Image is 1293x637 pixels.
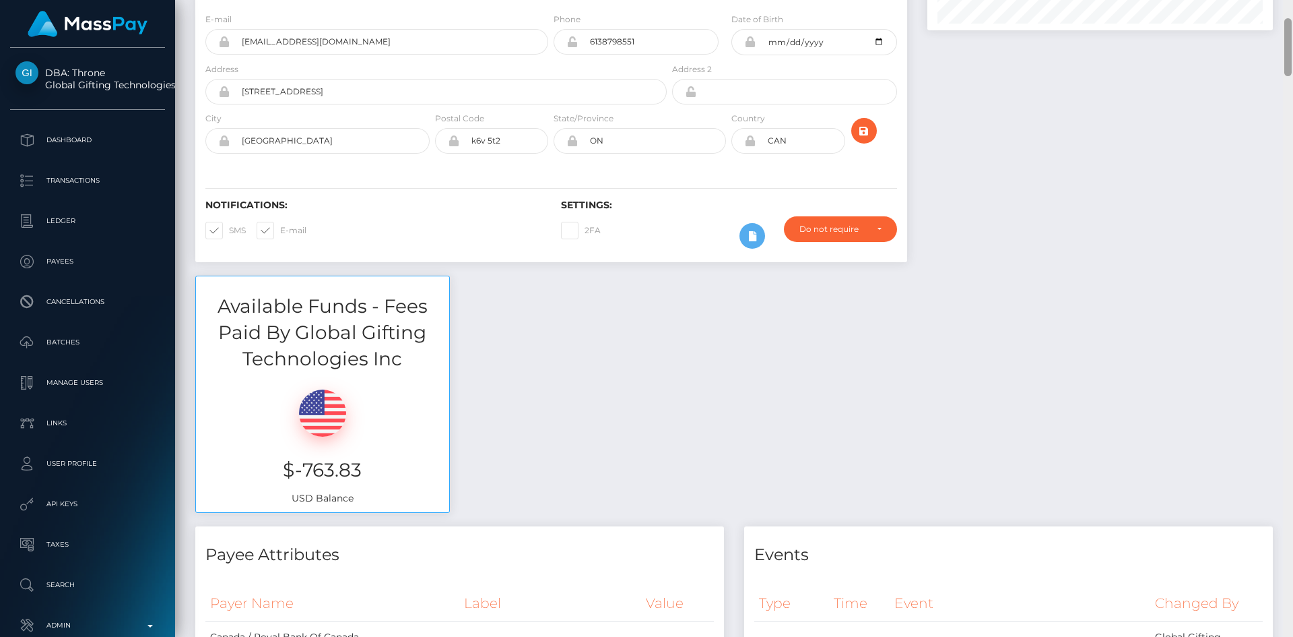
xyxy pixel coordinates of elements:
img: MassPay Logo [28,11,147,37]
p: Payees [15,251,160,272]
th: Payer Name [205,585,459,622]
p: Manage Users [15,373,160,393]
h3: $-763.83 [206,457,439,483]
p: Search [15,575,160,595]
a: Manage Users [10,366,165,400]
th: Label [459,585,641,622]
h4: Payee Attributes [205,543,714,567]
p: API Keys [15,494,160,514]
label: State/Province [554,113,614,125]
label: E-mail [257,222,306,239]
img: Global Gifting Technologies Inc [15,61,38,84]
label: E-mail [205,13,232,26]
a: Links [10,406,165,440]
label: Date of Birth [731,13,783,26]
span: DBA: Throne Global Gifting Technologies Inc [10,67,165,91]
a: Dashboard [10,123,165,157]
h6: Settings: [561,200,896,211]
th: Type [754,585,829,622]
div: USD Balance [196,373,449,512]
a: Cancellations [10,285,165,319]
p: Batches [15,332,160,353]
a: Payees [10,245,165,278]
img: USD.png [299,390,346,437]
label: Phone [554,13,581,26]
th: Event [890,585,1150,622]
p: Transactions [15,171,160,191]
p: Admin [15,615,160,636]
p: Dashboard [15,130,160,150]
p: Ledger [15,211,160,231]
p: User Profile [15,454,160,474]
th: Time [829,585,890,622]
a: Transactions [10,164,165,198]
a: Ledger [10,204,165,238]
a: Taxes [10,528,165,562]
a: User Profile [10,447,165,481]
p: Cancellations [15,292,160,312]
label: City [205,113,222,125]
a: Search [10,568,165,602]
div: Do not require [799,224,866,235]
h4: Events [754,543,1263,567]
p: Links [15,413,160,433]
label: 2FA [561,222,601,239]
label: SMS [205,222,246,239]
h6: Notifications: [205,200,541,211]
th: Value [641,585,714,622]
label: Address 2 [672,63,712,75]
a: API Keys [10,487,165,521]
label: Postal Code [435,113,484,125]
p: Taxes [15,535,160,555]
label: Country [731,113,765,125]
th: Changed By [1150,585,1263,622]
a: Batches [10,326,165,359]
label: Address [205,63,238,75]
h3: Available Funds - Fees Paid By Global Gifting Technologies Inc [196,293,449,373]
button: Do not require [784,216,897,242]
